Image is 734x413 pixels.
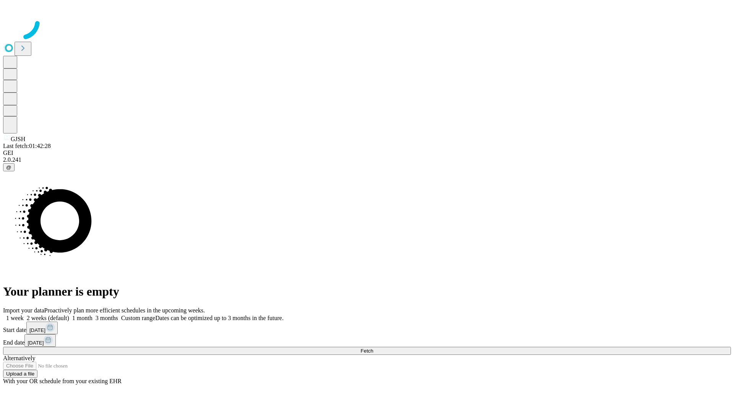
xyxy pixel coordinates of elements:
[29,327,45,333] span: [DATE]
[3,322,731,334] div: Start date
[3,347,731,355] button: Fetch
[44,307,205,314] span: Proactively plan more efficient schedules in the upcoming weeks.
[24,334,56,347] button: [DATE]
[3,150,731,156] div: GEI
[3,156,731,163] div: 2.0.241
[6,164,11,170] span: @
[121,315,155,321] span: Custom range
[27,315,69,321] span: 2 weeks (default)
[72,315,93,321] span: 1 month
[3,355,35,361] span: Alternatively
[3,163,15,171] button: @
[3,307,44,314] span: Import your data
[96,315,118,321] span: 3 months
[3,378,122,384] span: With your OR schedule from your existing EHR
[3,334,731,347] div: End date
[3,370,37,378] button: Upload a file
[3,285,731,299] h1: Your planner is empty
[26,322,58,334] button: [DATE]
[11,136,25,142] span: GJSH
[6,315,24,321] span: 1 week
[155,315,283,321] span: Dates can be optimized up to 3 months in the future.
[28,340,44,346] span: [DATE]
[3,143,51,149] span: Last fetch: 01:42:28
[361,348,373,354] span: Fetch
